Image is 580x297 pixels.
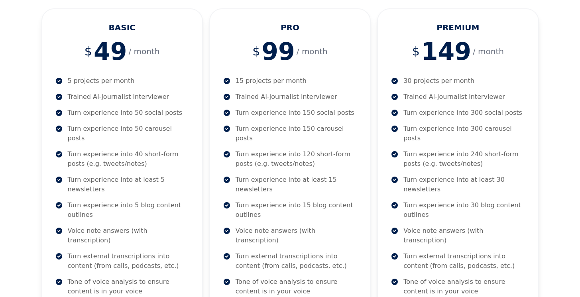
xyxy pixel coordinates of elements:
[403,92,505,102] p: Trained AI-journalist interviewer
[68,149,189,169] p: Turn experience into 40 short-form posts (e.g. tweets/notes)
[403,149,525,169] p: Turn experience into 240 short-form posts (e.g. tweets/notes)
[403,226,525,245] p: Voice note answers (with transcription)
[236,226,357,245] p: Voice note answers (with transcription)
[85,44,92,59] span: $
[68,201,189,220] p: Turn experience into 5 blog content outlines
[68,76,135,86] p: 5 projects per month
[236,76,307,86] p: 15 projects per month
[403,277,525,296] p: Tone of voice analysis to ensure content is in your voice
[261,39,295,63] span: 99
[297,46,328,57] span: / month
[236,92,337,102] p: Trained AI-journalist interviewer
[68,226,189,245] p: Voice note answers (with transcription)
[403,124,525,143] p: Turn experience into 300 carousel posts
[236,108,354,118] p: Turn experience into 150 social posts
[421,39,471,63] span: 149
[236,149,357,169] p: Turn experience into 120 short-form posts (e.g. tweets/notes)
[68,175,189,194] p: Turn experience into at least 5 newsletters
[403,76,474,86] p: 30 projects per month
[391,22,525,33] h3: PREMIUM
[403,252,525,271] p: Turn external transcriptions into content (from calls, podcasts, etc.)
[236,201,357,220] p: Turn experience into 15 blog content outlines
[68,124,189,143] p: Turn experience into 50 carousel posts
[94,39,127,63] span: 49
[68,92,169,102] p: Trained AI-journalist interviewer
[236,252,357,271] p: Turn external transcriptions into content (from calls, podcasts, etc.)
[236,124,357,143] p: Turn experience into 150 carousel posts
[236,175,357,194] p: Turn experience into at least 15 newsletters
[55,22,189,33] h3: BASIC
[68,277,189,296] p: Tone of voice analysis to ensure content is in your voice
[403,175,525,194] p: Turn experience into at least 30 newsletters
[128,46,159,57] span: / month
[223,22,357,33] h3: PRO
[473,46,504,57] span: / month
[403,108,522,118] p: Turn experience into 300 social posts
[68,108,183,118] p: Turn experience into 50 social posts
[236,277,357,296] p: Tone of voice analysis to ensure content is in your voice
[403,201,525,220] p: Turn experience into 30 blog content outlines
[412,44,420,59] span: $
[252,44,260,59] span: $
[68,252,189,271] p: Turn external transcriptions into content (from calls, podcasts, etc.)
